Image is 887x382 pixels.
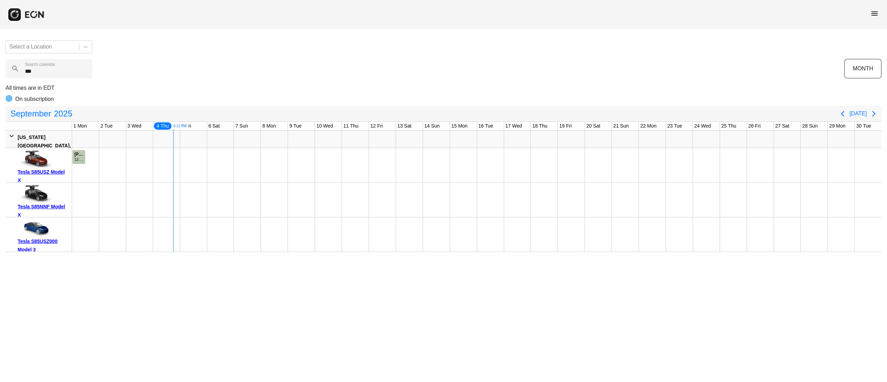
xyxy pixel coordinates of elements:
[450,122,469,130] div: 15 Mon
[585,122,601,130] div: 20 Sat
[828,122,847,130] div: 29 Mon
[531,122,548,130] div: 18 Thu
[18,220,52,237] img: car
[396,122,413,130] div: 13 Sat
[52,107,73,121] span: 2025
[870,9,879,18] span: menu
[612,122,630,130] div: 21 Sun
[25,62,55,67] label: Search calendar
[423,122,441,130] div: 14 Sun
[18,133,71,158] div: [US_STATE][GEOGRAPHIC_DATA], [GEOGRAPHIC_DATA]
[18,202,69,219] div: Tesla S85NNF Model X
[72,122,88,130] div: 1 Mon
[261,122,277,130] div: 8 Mon
[288,122,303,130] div: 9 Tue
[867,107,881,121] button: Next page
[99,122,114,130] div: 2 Tue
[342,122,360,130] div: 11 Thu
[477,122,495,130] div: 16 Tue
[126,122,143,130] div: 3 Wed
[18,185,52,202] img: car
[747,122,762,130] div: 26 Fri
[504,122,524,130] div: 17 Wed
[666,122,684,130] div: 23 Tue
[720,122,738,130] div: 25 Thu
[844,59,881,78] button: MONTH
[850,107,867,120] button: [DATE]
[639,122,658,130] div: 22 Mon
[774,122,791,130] div: 27 Sat
[558,122,573,130] div: 19 Fri
[74,157,85,162] div: 12:00 PM - 12:00 PM
[693,122,712,130] div: 24 Wed
[315,122,334,130] div: 10 Wed
[801,122,819,130] div: 28 Sun
[6,84,881,92] p: All times are in EDT
[74,152,85,157] div: [PERSON_NAME] #72098
[6,107,77,121] button: September2025
[855,122,872,130] div: 30 Tue
[153,122,173,130] div: 4 Thu
[18,237,69,254] div: Tesla S85USZ000 Model 3
[72,148,86,164] div: Rented for 1 days by Steven Seecharran Current status is completed
[207,122,221,130] div: 6 Sat
[180,122,193,130] div: 5 Fri
[836,107,850,121] button: Previous page
[18,150,52,168] img: car
[9,107,52,121] span: September
[15,95,54,103] p: On subscription
[369,122,384,130] div: 12 Fri
[234,122,249,130] div: 7 Sun
[18,168,69,184] div: Tesla S85USZ Model X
